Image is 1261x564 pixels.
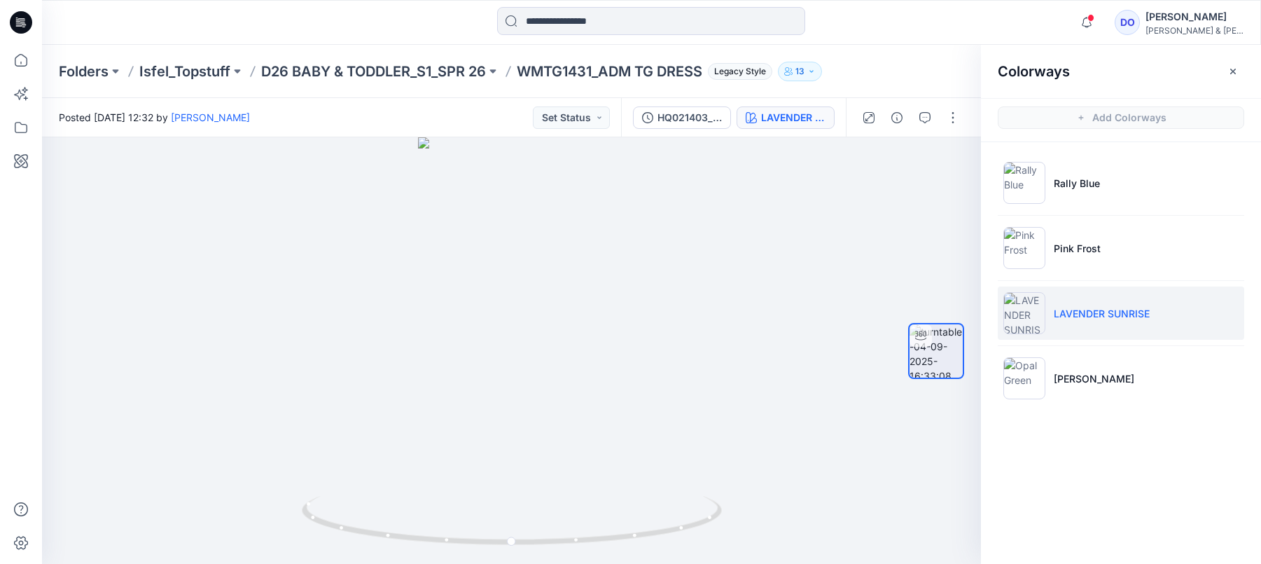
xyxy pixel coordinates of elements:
img: Opal Green [1003,357,1045,399]
button: HQ021403_FIT PATTERN 9.4 [633,106,731,129]
img: turntable-04-09-2025-16:33:08 [910,324,963,378]
p: Pink Frost [1054,241,1101,256]
button: Legacy Style [702,62,772,81]
img: LAVENDER SUNRISE [1003,292,1045,334]
a: Folders [59,62,109,81]
span: Posted [DATE] 12:32 by [59,110,250,125]
img: Rally Blue [1003,162,1045,204]
div: HQ021403_FIT PATTERN 9.4 [657,110,722,125]
p: [PERSON_NAME] [1054,371,1134,386]
p: 13 [795,64,804,79]
img: Pink Frost [1003,227,1045,269]
p: WMTG1431_ADM TG DRESS [517,62,702,81]
a: Isfel_Topstuff [139,62,230,81]
p: LAVENDER SUNRISE [1054,306,1150,321]
h2: Colorways [998,63,1070,80]
button: 13 [778,62,822,81]
div: [PERSON_NAME] & [PERSON_NAME] [1145,25,1243,36]
button: Details [886,106,908,129]
span: Legacy Style [708,63,772,80]
button: LAVENDER SUNRISE [737,106,835,129]
p: Rally Blue [1054,176,1100,191]
a: D26 BABY & TODDLER_S1_SPR 26 [261,62,486,81]
div: [PERSON_NAME] [1145,8,1243,25]
div: DO [1115,10,1140,35]
div: LAVENDER SUNRISE [761,110,825,125]
a: [PERSON_NAME] [171,111,250,123]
